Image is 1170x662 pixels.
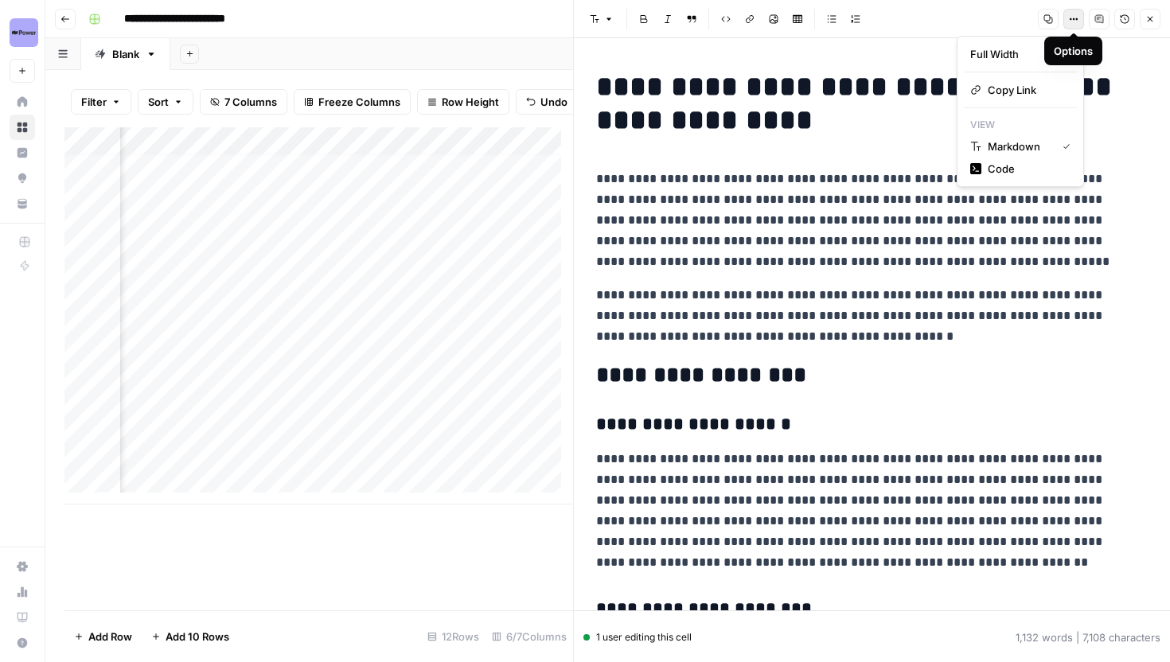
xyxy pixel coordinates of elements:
[970,46,1044,62] div: Full Width
[540,94,567,110] span: Undo
[10,605,35,630] a: Learning Hub
[1016,629,1160,645] div: 1,132 words | 7,108 characters
[421,624,486,649] div: 12 Rows
[224,94,277,110] span: 7 Columns
[200,89,287,115] button: 7 Columns
[516,89,578,115] button: Undo
[81,38,170,70] a: Blank
[10,115,35,140] a: Browse
[10,579,35,605] a: Usage
[486,624,573,649] div: 6/7 Columns
[10,18,38,47] img: Power Digital Logo
[10,165,35,191] a: Opportunities
[294,89,411,115] button: Freeze Columns
[166,629,229,644] span: Add 10 Rows
[112,46,139,62] div: Blank
[64,624,142,649] button: Add Row
[81,94,107,110] span: Filter
[10,191,35,216] a: Your Data
[10,89,35,115] a: Home
[318,94,400,110] span: Freeze Columns
[964,115,1077,135] p: View
[10,554,35,579] a: Settings
[71,89,131,115] button: Filter
[10,13,35,53] button: Workspace: Power Digital
[138,89,193,115] button: Sort
[88,629,132,644] span: Add Row
[442,94,499,110] span: Row Height
[988,82,1064,98] span: Copy Link
[10,140,35,165] a: Insights
[988,161,1064,177] span: Code
[142,624,239,649] button: Add 10 Rows
[583,630,692,644] div: 1 user editing this cell
[988,138,1050,154] span: Markdown
[148,94,169,110] span: Sort
[10,630,35,656] button: Help + Support
[417,89,509,115] button: Row Height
